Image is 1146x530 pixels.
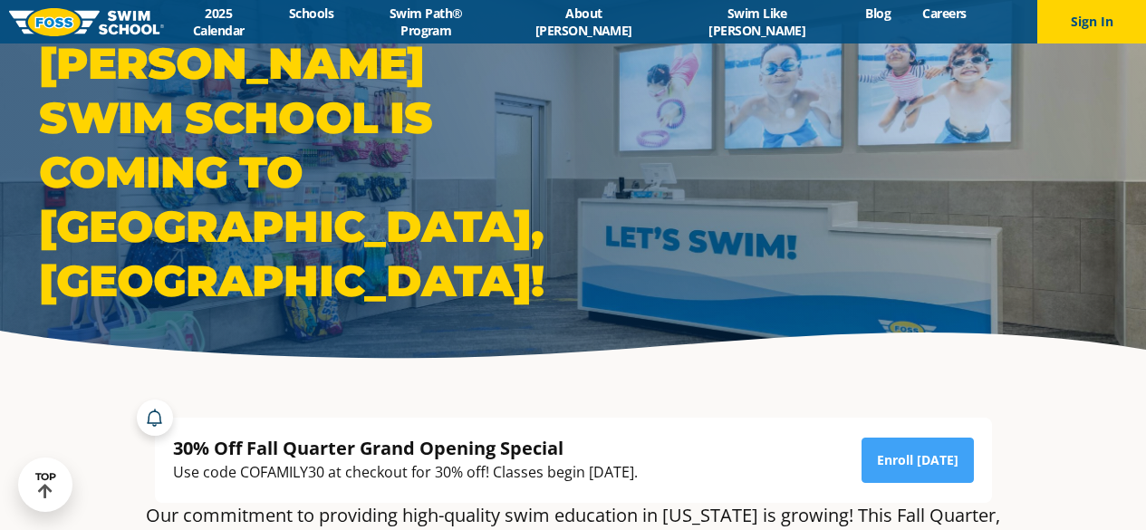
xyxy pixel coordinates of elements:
[39,36,564,308] h1: [PERSON_NAME] Swim School is coming to [GEOGRAPHIC_DATA], [GEOGRAPHIC_DATA]!
[35,471,56,499] div: TOP
[350,5,503,39] a: Swim Path® Program
[9,8,164,36] img: FOSS Swim School Logo
[164,5,274,39] a: 2025 Calendar
[907,5,982,22] a: Careers
[173,436,638,460] div: 30% Off Fall Quarter Grand Opening Special
[850,5,907,22] a: Blog
[503,5,665,39] a: About [PERSON_NAME]
[665,5,850,39] a: Swim Like [PERSON_NAME]
[274,5,350,22] a: Schools
[862,438,974,483] a: Enroll [DATE]
[173,460,638,485] div: Use code COFAMILY30 at checkout for 30% off! Classes begin [DATE].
